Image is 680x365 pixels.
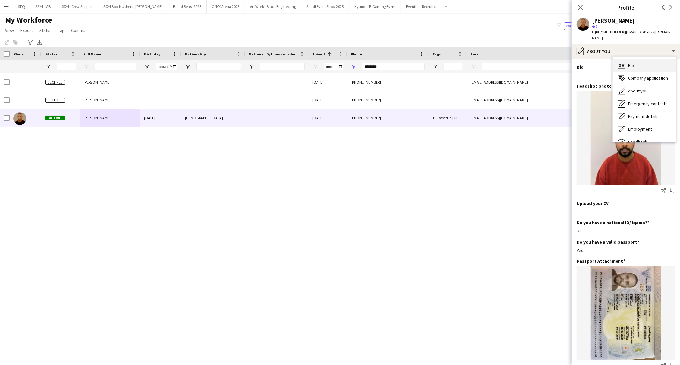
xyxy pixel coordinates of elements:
[628,101,668,106] span: Emergency contacts
[55,26,67,34] a: Tag
[577,64,584,70] h3: Bio
[471,64,476,69] button: Open Filter Menu
[577,209,675,215] div: ---
[30,0,56,13] button: SS24 - VIB
[309,73,347,91] div: [DATE]
[467,73,594,91] div: [EMAIL_ADDRESS][DOMAIN_NAME]
[564,22,596,30] button: Everyone8,124
[482,63,590,70] input: Email Filter Input
[69,26,88,34] a: Comms
[432,52,441,56] span: Tags
[249,52,297,56] span: National ID/ Iqama number
[349,0,401,13] button: Hyundai E-Gaming Event
[5,15,52,25] span: My Workforce
[351,52,362,56] span: Phone
[347,91,428,109] div: [PHONE_NUMBER]
[45,52,58,56] span: Status
[628,75,668,81] span: Company application
[596,24,598,29] span: 3
[628,62,634,68] span: Bio
[84,98,111,102] span: [PERSON_NAME]
[577,91,675,185] img: 25d81f7d-aeb8-4f8b-9276-5b5b7678303e.jpeg
[577,247,675,253] div: Yes
[428,109,467,127] div: 1.1 Based in [GEOGRAPHIC_DATA], 2.1 English Level = 1/3 Poor, Presentable B
[18,26,35,34] a: Export
[401,0,442,13] button: EventLab Recruiter
[95,63,136,70] input: Full Name Filter Input
[613,59,676,72] div: Bio
[58,27,65,33] span: Tag
[181,109,245,127] div: [DEMOGRAPHIC_DATA]
[45,116,65,120] span: Active
[471,52,481,56] span: Email
[37,26,54,34] a: Status
[84,64,89,69] button: Open Filter Menu
[613,136,676,149] div: Feedback
[362,63,425,70] input: Phone Filter Input
[36,39,43,46] app-action-btn: Export XLSX
[628,88,647,94] span: About you
[13,52,24,56] span: Photo
[467,91,594,109] div: [EMAIL_ADDRESS][DOMAIN_NAME]
[628,126,652,132] span: Employment
[347,73,428,91] div: [PHONE_NUMBER]
[156,63,177,70] input: Birthday Filter Input
[13,112,26,125] img: Aymen Ahmed
[57,63,76,70] input: Status Filter Input
[577,220,649,225] h3: Do you have a national ID/ Iqama?
[39,27,52,33] span: Status
[577,266,675,360] img: IMG_3725.jpeg
[309,91,347,109] div: [DATE]
[71,27,85,33] span: Comms
[324,63,343,70] input: Joined Filter Input
[45,80,65,85] span: Declined
[5,27,14,33] span: View
[207,0,245,13] button: ONYX Arena 2025
[628,113,659,119] span: Payment details
[144,64,150,69] button: Open Filter Menu
[26,39,34,46] app-action-btn: Advanced filters
[301,0,349,13] button: Saudi Event Show 2025
[577,228,675,234] div: No
[196,63,241,70] input: Nationality Filter Input
[577,83,664,89] h3: Headshot photo with white background
[20,27,33,33] span: Export
[613,98,676,110] div: Emergency contacts
[467,109,594,127] div: [EMAIL_ADDRESS][DOMAIN_NAME]
[140,109,181,127] div: [DATE]
[144,52,160,56] span: Birthday
[309,109,347,127] div: [DATE]
[577,239,639,245] h3: Do you have a valid passport?
[185,52,206,56] span: Nationality
[577,258,625,264] h3: Passport Attachment
[572,3,680,11] h3: Profile
[56,0,98,13] button: SS24 - Crew Support
[185,64,191,69] button: Open Filter Menu
[613,72,676,85] div: Company application
[347,109,428,127] div: [PHONE_NUMBER]
[312,52,325,56] span: Joined
[168,0,207,13] button: Balad Beast 2025
[260,63,305,70] input: National ID/ Iqama number Filter Input
[351,64,356,69] button: Open Filter Menu
[572,44,680,59] div: About you
[98,0,168,13] button: SS24 Booth Ushers - [PERSON_NAME]
[613,110,676,123] div: Payment details
[592,18,635,24] div: [PERSON_NAME]
[444,63,463,70] input: Tags Filter Input
[249,64,254,69] button: Open Filter Menu
[13,0,30,13] button: SFQ
[84,115,111,120] span: [PERSON_NAME]
[628,139,647,145] span: Feedback
[592,30,625,34] span: t. [PHONE_NUMBER]
[432,64,438,69] button: Open Filter Menu
[577,72,675,78] div: ---
[3,26,17,34] a: View
[84,52,101,56] span: Full Name
[45,98,65,103] span: Declined
[245,0,301,13] button: Art Week - Black Engineering
[577,201,609,206] h3: Upload your CV
[312,64,318,69] button: Open Filter Menu
[613,123,676,136] div: Employment
[592,30,673,40] span: | [EMAIL_ADDRESS][DOMAIN_NAME]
